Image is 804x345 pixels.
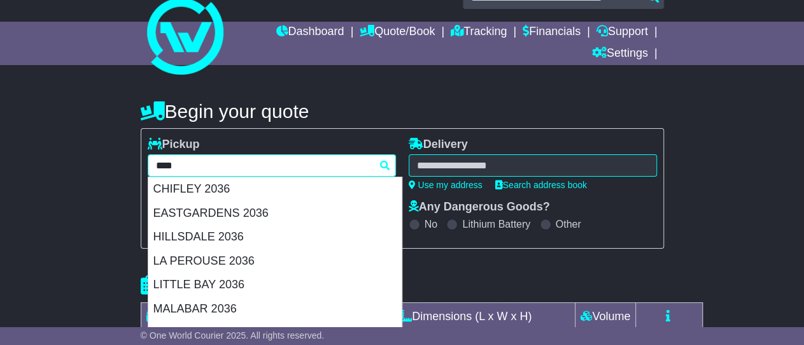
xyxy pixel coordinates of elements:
[148,138,200,152] label: Pickup
[523,22,581,43] a: Financials
[141,275,300,296] h4: Package details |
[575,303,636,331] td: Volume
[596,22,648,43] a: Support
[148,273,402,297] div: LITTLE BAY 2036
[409,200,550,214] label: Any Dangerous Goods?
[409,138,468,152] label: Delivery
[148,297,402,321] div: MALABAR 2036
[425,218,437,230] label: No
[148,154,396,177] typeahead: Please provide city
[141,101,664,122] h4: Begin your quote
[556,218,581,230] label: Other
[357,303,575,331] td: Dimensions (L x W x H)
[148,225,402,249] div: HILLSDALE 2036
[451,22,507,43] a: Tracking
[148,202,402,226] div: EASTGARDENS 2036
[141,303,247,331] td: Type
[148,177,402,202] div: CHIFLEY 2036
[276,22,344,43] a: Dashboard
[592,43,648,65] a: Settings
[409,180,483,190] a: Use my address
[141,330,325,341] span: © One World Courier 2025. All rights reserved.
[360,22,435,43] a: Quote/Book
[495,180,587,190] a: Search address book
[462,218,530,230] label: Lithium Battery
[148,249,402,274] div: LA PEROUSE 2036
